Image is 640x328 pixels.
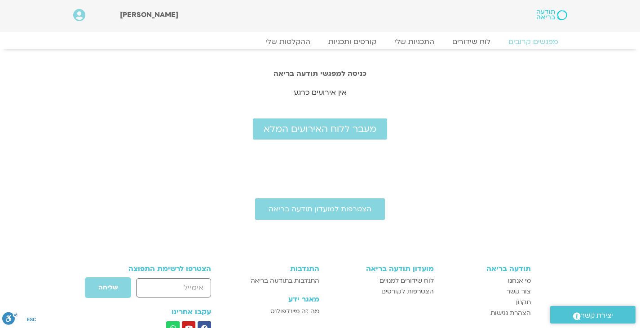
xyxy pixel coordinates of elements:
[136,278,211,297] input: אימייל
[110,308,212,316] h3: עקבו אחרינו
[516,297,531,308] span: תקנון
[64,70,576,78] h2: כניסה למפגשי תודעה בריאה
[120,10,178,20] span: [PERSON_NAME]
[98,284,118,291] span: שליחה
[319,37,385,46] a: קורסים ותכניות
[499,37,567,46] a: מפגשים קרובים
[110,265,212,273] h3: הצטרפו לרשימת התפוצה
[443,265,531,273] h3: תודעה בריאה
[251,276,319,286] span: התנדבות בתודעה בריאה
[490,308,531,319] span: הצהרת נגישות
[110,277,212,303] form: טופס חדש
[236,295,319,303] h3: מאגר ידע
[328,276,434,286] a: לוח שידורים למנויים
[381,286,434,297] span: הצטרפות לקורסים
[328,286,434,297] a: הצטרפות לקורסים
[264,124,376,134] span: מעבר ללוח האירועים המלא
[550,306,636,324] a: יצירת קשר
[443,37,499,46] a: לוח שידורים
[581,310,613,322] span: יצירת קשר
[84,277,132,298] button: שליחה
[73,37,567,46] nav: Menu
[385,37,443,46] a: התכניות שלי
[270,306,319,317] span: מה זה מיינדפולנס
[236,306,319,317] a: מה זה מיינדפולנס
[443,308,531,319] a: הצהרת נגישות
[443,276,531,286] a: מי אנחנו
[443,286,531,297] a: צור קשר
[256,37,319,46] a: ההקלטות שלי
[380,276,434,286] span: לוח שידורים למנויים
[236,276,319,286] a: התנדבות בתודעה בריאה
[253,118,387,140] a: מעבר ללוח האירועים המלא
[255,198,385,220] a: הצטרפות למועדון תודעה בריאה
[269,205,371,213] span: הצטרפות למועדון תודעה בריאה
[443,297,531,308] a: תקנון
[508,276,531,286] span: מי אנחנו
[64,87,576,99] p: אין אירועים כרגע
[507,286,531,297] span: צור קשר
[236,265,319,273] h3: התנדבות
[328,265,434,273] h3: מועדון תודעה בריאה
